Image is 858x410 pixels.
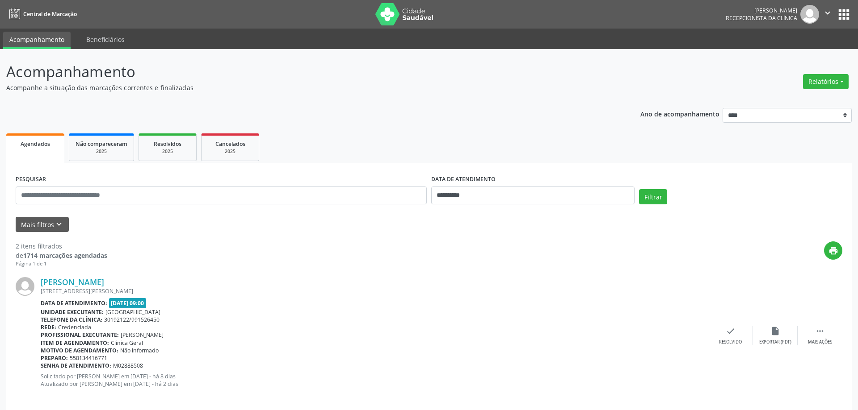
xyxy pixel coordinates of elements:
span: Não informado [120,347,159,354]
span: Credenciada [58,323,91,331]
div: 2025 [208,148,252,155]
label: DATA DE ATENDIMENTO [431,173,496,186]
span: Resolvidos [154,140,181,148]
img: img [16,277,34,296]
a: [PERSON_NAME] [41,277,104,287]
span: M02888508 [113,362,143,369]
b: Rede: [41,323,56,331]
span: Cancelados [215,140,245,148]
button: Relatórios [803,74,849,89]
span: Clinica Geral [111,339,143,347]
a: Acompanhamento [3,32,71,49]
div: 2025 [145,148,190,155]
div: 2 itens filtrados [16,241,107,251]
span: Central de Marcação [23,10,77,18]
i:  [823,8,833,18]
span: 558134416771 [70,354,107,362]
button:  [819,5,836,24]
div: [PERSON_NAME] [726,7,797,14]
a: Central de Marcação [6,7,77,21]
span: Recepcionista da clínica [726,14,797,22]
button: Filtrar [639,189,667,204]
p: Acompanhamento [6,61,598,83]
div: Exportar (PDF) [759,339,791,345]
i:  [815,326,825,336]
span: [DATE] 09:00 [109,298,147,308]
i: print [829,246,838,256]
a: Beneficiários [80,32,131,47]
b: Profissional executante: [41,331,119,339]
b: Data de atendimento: [41,299,107,307]
div: de [16,251,107,260]
div: Página 1 de 1 [16,260,107,268]
b: Preparo: [41,354,68,362]
i: check [726,326,736,336]
b: Item de agendamento: [41,339,109,347]
i: keyboard_arrow_down [54,219,64,229]
b: Motivo de agendamento: [41,347,118,354]
span: 30192122/991526450 [104,316,160,323]
span: [PERSON_NAME] [121,331,164,339]
span: Agendados [21,140,50,148]
p: Acompanhe a situação das marcações correntes e finalizadas [6,83,598,92]
b: Senha de atendimento: [41,362,111,369]
div: Mais ações [808,339,832,345]
div: Resolvido [719,339,742,345]
span: Não compareceram [76,140,127,148]
div: 2025 [76,148,127,155]
label: PESQUISAR [16,173,46,186]
div: [STREET_ADDRESS][PERSON_NAME] [41,287,708,295]
button: apps [836,7,852,22]
img: img [800,5,819,24]
p: Solicitado por [PERSON_NAME] em [DATE] - há 8 dias Atualizado por [PERSON_NAME] em [DATE] - há 2 ... [41,373,708,388]
b: Telefone da clínica: [41,316,102,323]
i: insert_drive_file [770,326,780,336]
button: print [824,241,842,260]
button: Mais filtroskeyboard_arrow_down [16,217,69,232]
span: [GEOGRAPHIC_DATA] [105,308,160,316]
p: Ano de acompanhamento [640,108,719,119]
strong: 1714 marcações agendadas [23,251,107,260]
b: Unidade executante: [41,308,104,316]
